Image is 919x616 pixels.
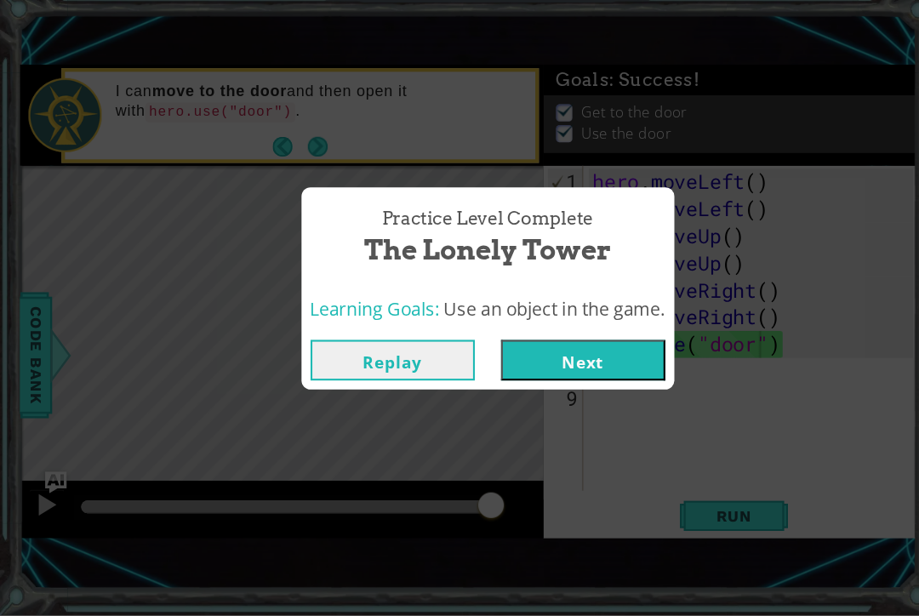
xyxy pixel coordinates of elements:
[344,254,576,290] span: The Lonely Tower
[293,316,414,339] span: Learning Goals:
[419,316,627,339] span: Use an object in the game.
[360,230,559,254] span: Practice Level Complete
[293,356,448,395] button: Replay
[472,356,627,395] button: Next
